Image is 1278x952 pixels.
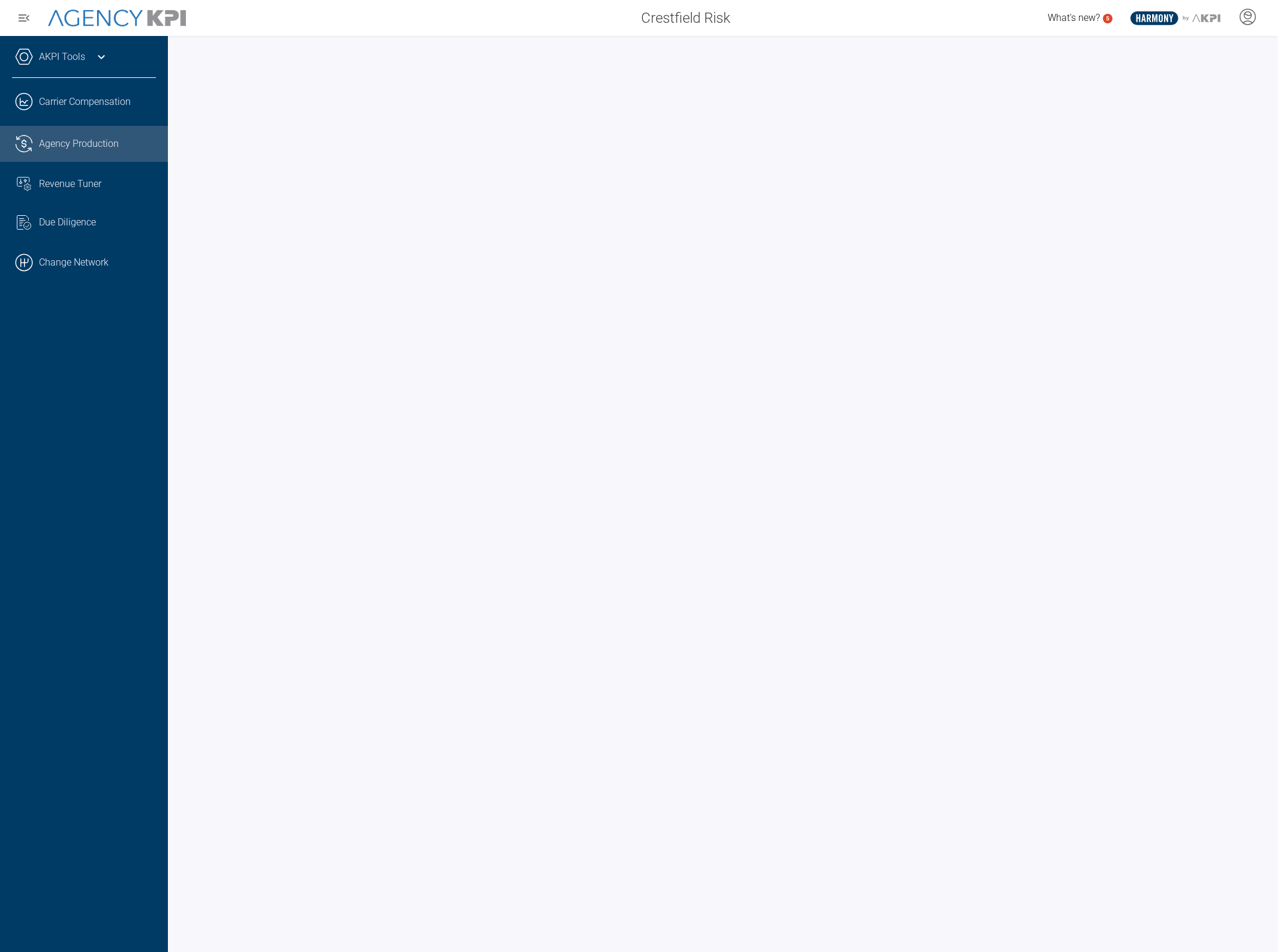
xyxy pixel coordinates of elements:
[39,137,119,151] span: Agency Production
[641,7,730,29] span: Crestfield Risk
[48,10,186,27] img: AgencyKPI
[39,177,101,191] span: Revenue Tuner
[1106,15,1109,22] text: 5
[39,50,85,64] a: AKPI Tools
[39,215,96,230] span: Due Diligence
[1048,12,1100,23] span: What's new?
[1103,14,1112,23] a: 5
